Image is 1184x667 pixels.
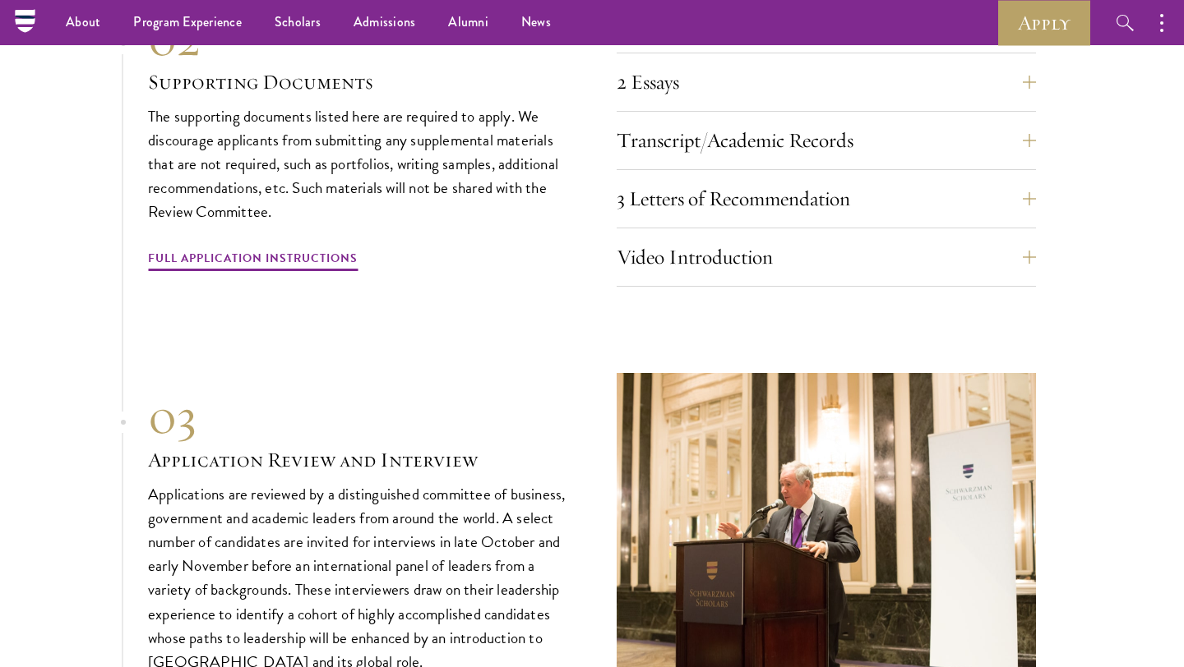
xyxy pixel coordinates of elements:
[148,68,567,96] h3: Supporting Documents
[148,387,567,446] div: 03
[148,104,567,223] p: The supporting documents listed here are required to apply. We discourage applicants from submitt...
[148,446,567,474] h3: Application Review and Interview
[617,237,1036,277] button: Video Introduction
[148,248,358,274] a: Full Application Instructions
[617,179,1036,218] button: 3 Letters of Recommendation
[617,62,1036,102] button: 2 Essays
[617,121,1036,160] button: Transcript/Academic Records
